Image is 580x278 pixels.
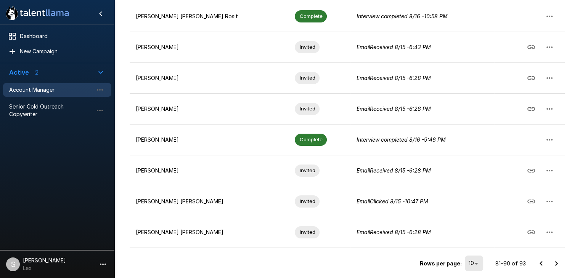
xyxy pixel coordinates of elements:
[357,229,431,235] i: Email Received 8/15 - 6:28 PM
[357,167,431,174] i: Email Received 8/15 - 6:28 PM
[136,105,283,113] p: [PERSON_NAME]
[295,13,327,20] span: Complete
[295,136,327,143] span: Complete
[522,74,540,80] span: Copy Interview Link
[357,105,431,112] i: Email Received 8/15 - 6:28 PM
[522,43,540,50] span: Copy Interview Link
[357,75,431,81] i: Email Received 8/15 - 6:28 PM
[136,198,283,205] p: [PERSON_NAME] [PERSON_NAME]
[136,13,283,20] p: [PERSON_NAME] [PERSON_NAME] Rosit
[295,105,320,112] span: Invited
[465,256,483,271] div: 10
[295,198,320,205] span: Invited
[522,166,540,173] span: Copy Interview Link
[533,256,549,271] button: Go to previous page
[420,260,462,267] p: Rows per page:
[357,44,431,50] i: Email Received 8/15 - 6:43 PM
[136,136,283,144] p: [PERSON_NAME]
[295,228,320,236] span: Invited
[295,43,320,51] span: Invited
[136,167,283,174] p: [PERSON_NAME]
[136,74,283,82] p: [PERSON_NAME]
[522,228,540,235] span: Copy Interview Link
[295,167,320,174] span: Invited
[136,228,283,236] p: [PERSON_NAME] [PERSON_NAME]
[357,136,446,143] i: Interview completed 8/16 - 9:46 PM
[549,256,564,271] button: Go to next page
[522,105,540,111] span: Copy Interview Link
[295,74,320,81] span: Invited
[136,43,283,51] p: [PERSON_NAME]
[357,198,428,205] i: Email Clicked 8/15 - 10:47 PM
[495,260,526,267] p: 81–90 of 93
[522,197,540,204] span: Copy Interview Link
[357,13,448,19] i: Interview completed 8/16 - 10:58 PM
